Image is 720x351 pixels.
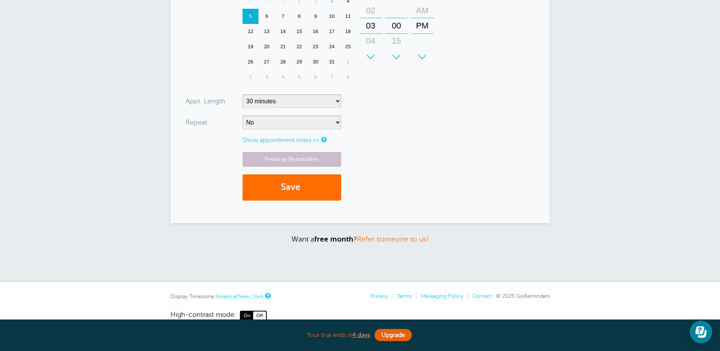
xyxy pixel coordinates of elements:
div: 7 [275,9,291,24]
a: Messaging Policy [421,293,463,299]
a: High-contrast mode: On Off [170,311,550,321]
a: Privacy [370,293,388,299]
div: Tuesday, November 4 [275,70,291,85]
div: 30 [388,49,406,64]
div: 03 [362,18,380,33]
span: Off [253,311,266,320]
strong: free month [314,235,353,243]
div: Friday, October 24 [324,39,340,54]
div: Monday, November 3 [258,70,275,85]
div: 15 [388,33,406,49]
div: 6 [258,9,275,24]
div: 18 [340,24,356,39]
div: Thursday, November 6 [307,70,324,85]
div: Thursday, October 23 [307,39,324,54]
a: Show appointment notes >> [243,137,320,144]
div: 17 [324,24,340,39]
a: This is the timezone being used to display dates and times to you on this device. Click the timez... [265,293,269,298]
div: Saturday, October 25 [340,39,356,54]
div: Your trial ends in . [170,327,550,343]
div: 3 [258,70,275,85]
div: Saturday, November 1 [340,54,356,70]
a: Preview Reminders [243,152,341,167]
div: Wednesday, October 15 [291,24,307,39]
div: 14 [275,24,291,39]
div: Tuesday, October 28 [275,54,291,70]
a: 4 days [352,332,370,338]
div: Monday, October 6 [258,9,275,24]
div: 6 [307,70,324,85]
div: Tuesday, October 21 [275,39,291,54]
div: Wednesday, October 8 [291,9,307,24]
div: 1 [340,54,356,70]
div: 8 [291,9,307,24]
div: 00 [388,18,406,33]
div: 15 [291,24,307,39]
div: 29 [291,54,307,70]
div: Saturday, November 8 [340,70,356,85]
a: Refer someone to us! [357,235,429,243]
a: Terms [397,293,412,299]
div: 8 [340,70,356,85]
a: Upgrade [375,329,412,341]
button: Save [243,174,341,201]
div: 21 [275,39,291,54]
div: Friday, October 31 [324,54,340,70]
div: Sunday, October 26 [243,54,259,70]
div: Sunday, October 5 [243,9,259,24]
div: 04 [362,33,380,49]
iframe: Resource center [690,321,712,343]
div: Tuesday, October 14 [275,24,291,39]
div: Friday, October 17 [324,24,340,39]
div: 16 [307,24,324,39]
div: 20 [258,39,275,54]
div: Tuesday, October 7 [275,9,291,24]
div: Sunday, October 12 [243,24,259,39]
div: 9 [307,9,324,24]
div: 31 [324,54,340,70]
div: 25 [340,39,356,54]
div: 30 [307,54,324,70]
div: 7 [324,70,340,85]
div: 19 [243,39,259,54]
span: High-contrast mode: [170,311,236,321]
div: 27 [258,54,275,70]
div: Friday, October 10 [324,9,340,24]
div: Wednesday, October 22 [291,39,307,54]
span: On [241,311,253,320]
div: 11 [340,9,356,24]
div: 2 [243,70,259,85]
li: | [463,293,468,299]
div: 5 [291,70,307,85]
div: Sunday, November 2 [243,70,259,85]
div: 12 [243,24,259,39]
div: 26 [243,54,259,70]
span: © 2025 GoReminders [496,293,550,299]
div: 22 [291,39,307,54]
li: | [412,293,417,299]
div: 02 [362,3,380,18]
label: Appt. Length [186,98,225,104]
div: Wednesday, October 29 [291,54,307,70]
div: Saturday, October 18 [340,24,356,39]
div: 28 [275,54,291,70]
div: AM [413,3,432,18]
div: Friday, November 7 [324,70,340,85]
div: Display Timezone: [170,293,269,300]
div: Monday, October 20 [258,39,275,54]
a: America/New_York [216,293,263,299]
p: Want a ? [170,235,550,243]
li: | [388,293,393,299]
div: Monday, October 27 [258,54,275,70]
div: 4 [275,70,291,85]
div: PM [413,18,432,33]
a: Notes are for internal use only, and are not visible to your clients. [321,137,326,142]
div: Wednesday, November 5 [291,70,307,85]
div: Sunday, October 19 [243,39,259,54]
div: 5 [243,9,259,24]
div: Thursday, October 30 [307,54,324,70]
div: Thursday, October 16 [307,24,324,39]
div: 10 [324,9,340,24]
a: Contact [472,293,492,299]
